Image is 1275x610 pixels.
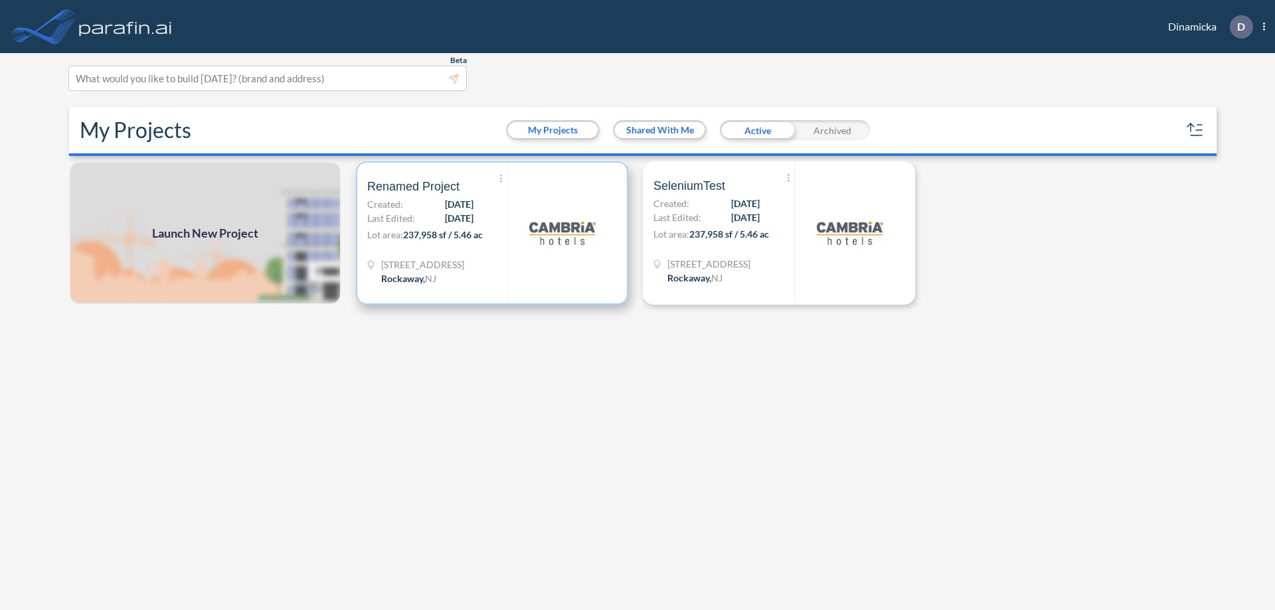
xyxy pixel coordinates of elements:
[425,273,436,284] span: NJ
[367,197,403,211] span: Created:
[667,257,750,271] span: 321 Mt Hope Ave
[1148,15,1265,38] div: Dinamicka
[731,210,760,224] span: [DATE]
[689,228,769,240] span: 237,958 sf / 5.46 ac
[653,210,701,224] span: Last Edited:
[1185,119,1206,141] button: sort
[445,211,473,225] span: [DATE]
[653,228,689,240] span: Lot area:
[653,178,725,194] span: SeleniumTest
[1237,21,1245,33] p: D
[381,258,464,271] span: 321 Mt Hope Ave
[152,224,258,242] span: Launch New Project
[653,196,689,210] span: Created:
[403,229,483,240] span: 237,958 sf / 5.46 ac
[615,122,705,138] button: Shared With Me
[367,179,460,194] span: Renamed Project
[450,55,467,66] span: Beta
[381,273,425,284] span: Rockaway ,
[381,271,436,285] div: Rockaway, NJ
[69,161,341,305] img: add
[731,196,760,210] span: [DATE]
[667,271,722,285] div: Rockaway, NJ
[367,211,415,225] span: Last Edited:
[69,161,341,305] a: Launch New Project
[76,13,175,40] img: logo
[445,197,473,211] span: [DATE]
[817,200,883,266] img: logo
[667,272,711,283] span: Rockaway ,
[367,229,403,240] span: Lot area:
[80,117,191,143] h2: My Projects
[508,122,598,138] button: My Projects
[720,120,795,140] div: Active
[711,272,722,283] span: NJ
[529,200,596,266] img: logo
[795,120,870,140] div: Archived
